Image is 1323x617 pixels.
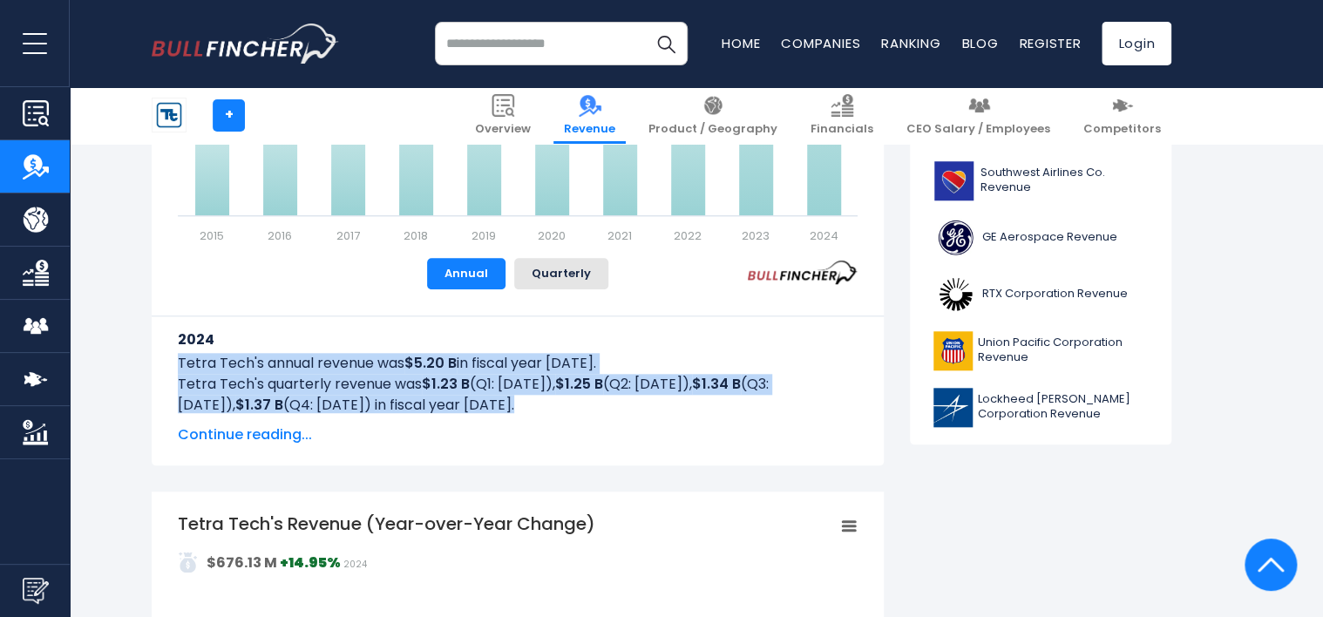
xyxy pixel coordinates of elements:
[235,395,283,415] b: $1.37 B
[465,87,541,144] a: Overview
[336,227,360,244] text: 2017
[555,374,603,394] b: $1.25 B
[178,424,858,445] span: Continue reading...
[1102,22,1171,65] a: Login
[153,98,186,132] img: TTEK logo
[1073,87,1171,144] a: Competitors
[427,258,505,289] button: Annual
[800,87,884,144] a: Financials
[538,227,566,244] text: 2020
[553,87,626,144] a: Revenue
[644,22,688,65] button: Search
[906,122,1050,137] span: CEO Salary / Employees
[152,24,339,64] img: bullfincher logo
[881,34,940,52] a: Ranking
[810,227,838,244] text: 2024
[923,383,1158,431] a: Lockheed [PERSON_NAME] Corporation Revenue
[178,374,858,416] p: Tetra Tech's quarterly revenue was (Q1: [DATE]), (Q2: [DATE]), (Q3: [DATE]), (Q4: [DATE]) in fisc...
[811,122,873,137] span: Financials
[178,329,858,350] h3: 2024
[422,374,470,394] b: $1.23 B
[781,34,860,52] a: Companies
[404,227,428,244] text: 2018
[343,558,367,571] span: 2024
[475,122,531,137] span: Overview
[933,331,973,370] img: UNP logo
[268,227,292,244] text: 2016
[1019,34,1081,52] a: Register
[933,388,973,427] img: LMT logo
[896,87,1061,144] a: CEO Salary / Employees
[674,227,702,244] text: 2022
[722,34,760,52] a: Home
[933,161,974,200] img: LUV logo
[472,227,496,244] text: 2019
[213,99,245,132] a: +
[1083,122,1161,137] span: Competitors
[564,122,615,137] span: Revenue
[207,553,277,573] strong: $676.13 M
[923,214,1158,261] a: GE Aerospace Revenue
[961,34,998,52] a: Blog
[742,227,770,244] text: 2023
[178,552,199,573] img: addasd
[280,553,341,573] strong: +14.95%
[933,218,977,257] img: GE logo
[638,87,788,144] a: Product / Geography
[200,227,224,244] text: 2015
[514,258,608,289] button: Quarterly
[178,353,858,374] p: Tetra Tech's annual revenue was in fiscal year [DATE].
[178,512,595,536] tspan: Tetra Tech's Revenue (Year-over-Year Change)
[692,374,741,394] b: $1.34 B
[933,275,977,314] img: RTX logo
[404,353,457,373] b: $5.20 B
[648,122,777,137] span: Product / Geography
[923,327,1158,375] a: Union Pacific Corporation Revenue
[923,157,1158,205] a: Southwest Airlines Co. Revenue
[923,270,1158,318] a: RTX Corporation Revenue
[152,24,339,64] a: Go to homepage
[607,227,632,244] text: 2021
